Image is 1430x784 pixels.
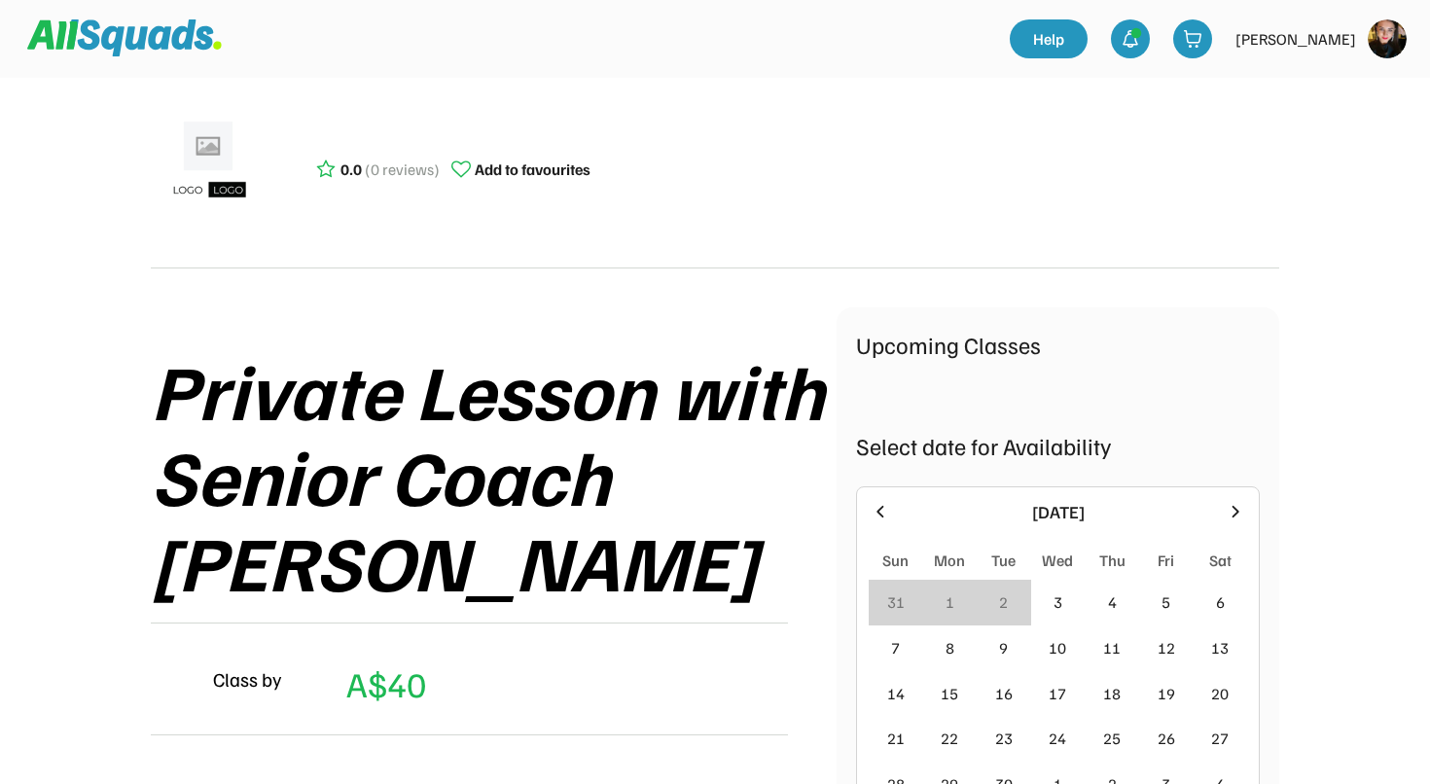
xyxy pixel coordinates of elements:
div: Thu [1099,549,1126,572]
img: https%3A%2F%2F94044dc9e5d3b3599ffa5e2d56a015ce.cdn.bubble.io%2Ff1731194368288x766737044788684200%... [1368,19,1407,58]
div: 16 [995,682,1013,705]
div: 5 [1162,590,1170,614]
div: Class by [213,664,282,694]
div: Wed [1042,549,1073,572]
div: 1 [946,590,954,614]
img: bell-03%20%281%29.svg [1121,29,1140,49]
div: 3 [1054,590,1062,614]
div: [PERSON_NAME] [1235,27,1356,51]
div: 9 [999,636,1008,659]
img: yH5BAEAAAAALAAAAAABAAEAAAIBRAA7 [151,656,197,702]
div: 19 [1158,682,1175,705]
div: 7 [891,636,900,659]
div: 2 [999,590,1008,614]
div: 25 [1103,727,1121,750]
div: Private Lesson with Senior Coach [PERSON_NAME] [151,346,837,603]
div: Sat [1209,549,1232,572]
div: 17 [1049,682,1066,705]
div: 11 [1103,636,1121,659]
div: 0.0 [340,158,362,181]
div: 4 [1108,590,1117,614]
div: 27 [1211,727,1229,750]
img: shopping-cart-01%20%281%29.svg [1183,29,1202,49]
div: 6 [1216,590,1225,614]
div: 20 [1211,682,1229,705]
div: Mon [934,549,965,572]
img: ui-kit-placeholders-product-5_1200x.webp [161,115,258,212]
div: 31 [887,590,905,614]
div: 12 [1158,636,1175,659]
div: Tue [991,549,1016,572]
div: (0 reviews) [365,158,440,181]
div: 8 [946,636,954,659]
div: 14 [887,682,905,705]
div: 13 [1211,636,1229,659]
img: Squad%20Logo.svg [27,19,222,56]
div: Fri [1158,549,1174,572]
a: Help [1010,19,1088,58]
div: Upcoming Classes [856,327,1260,362]
div: Add to favourites [475,158,590,181]
div: 15 [941,682,958,705]
div: 18 [1103,682,1121,705]
div: 10 [1049,636,1066,659]
div: [DATE] [902,499,1214,525]
div: Select date for Availability [856,428,1260,463]
div: Sun [882,549,909,572]
div: 23 [995,727,1013,750]
div: 22 [941,727,958,750]
div: 26 [1158,727,1175,750]
div: 24 [1049,727,1066,750]
div: A$40 [346,658,426,710]
div: 21 [887,727,905,750]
